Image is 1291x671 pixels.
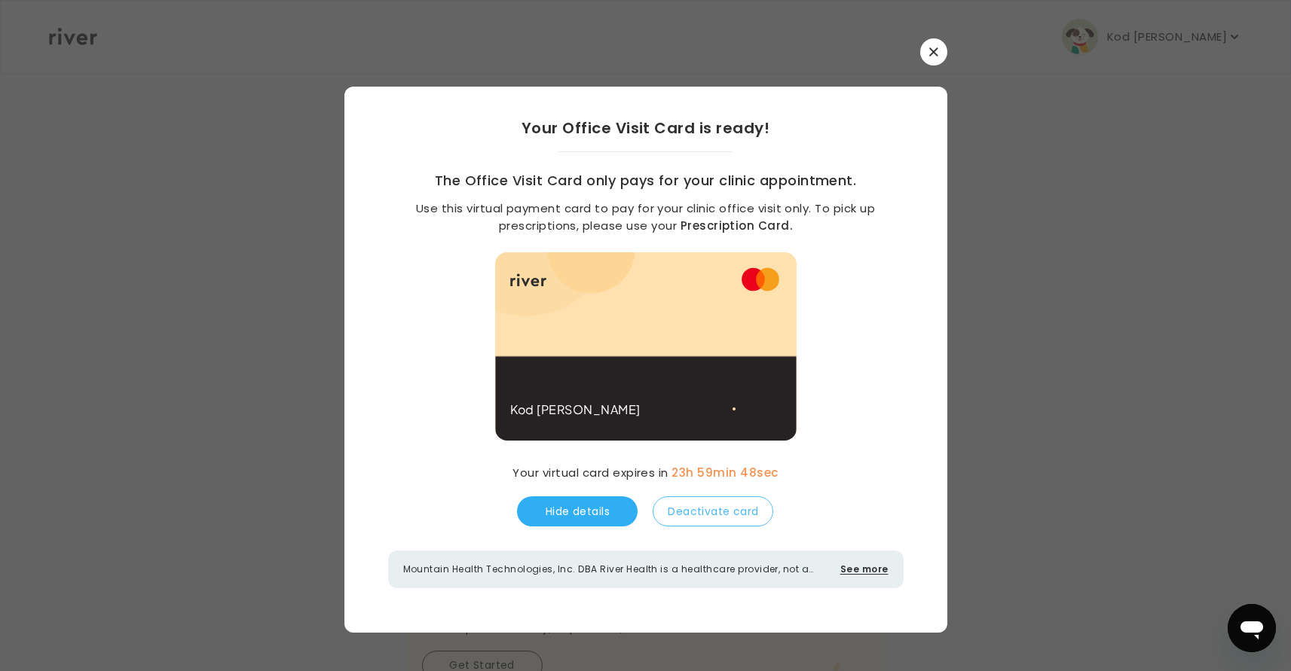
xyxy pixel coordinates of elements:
p: Use this virtual payment card to pay for your clinic office visit only. To pick up prescriptions,... [415,200,876,234]
iframe: Secure Show.js frame [702,401,928,514]
h3: The Office Visit Card only pays for your clinic appointment. [435,170,857,191]
iframe: Button to launch messaging window [1228,604,1276,652]
span: 23h 59min 48sec [672,465,778,480]
button: Hide details [517,496,638,526]
p: Mountain Health Technologies, Inc. DBA River Health is a healthcare provider, not a bank. Banking... [403,563,831,576]
a: Prescription Card. [681,218,793,233]
div: Your virtual card expires in [497,459,793,487]
button: Deactivate card [653,496,773,526]
button: See more [840,563,889,576]
h2: Your Office Visit Card is ready! [522,117,769,139]
p: Kod [PERSON_NAME] [510,399,641,420]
